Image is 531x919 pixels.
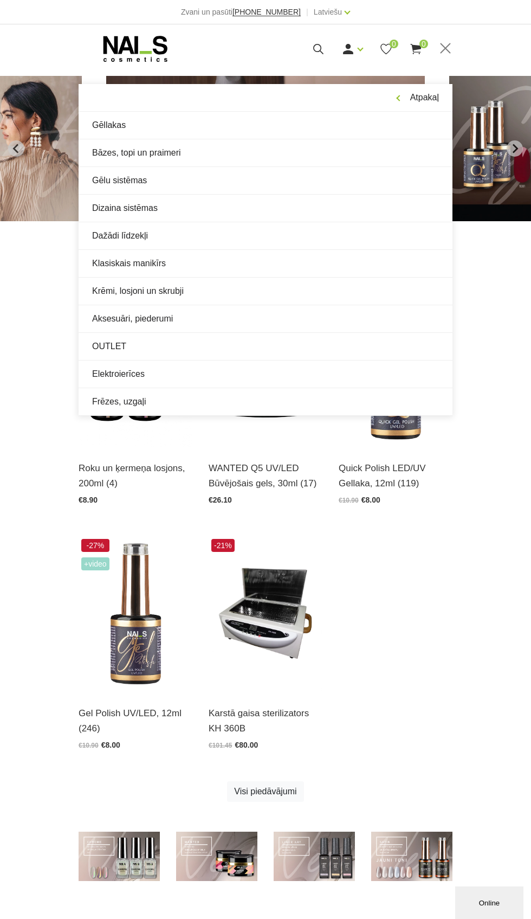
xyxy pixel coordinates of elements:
[390,40,398,48] span: 0
[79,333,452,360] a: OUTLET
[101,741,120,749] span: €8.00
[8,140,24,157] button: Previous slide
[79,278,452,305] a: Krēmi, losjoni un skrubji
[209,742,232,749] span: €101.45
[79,706,192,735] a: Gel Polish UV/LED, 12ml (246)
[339,497,359,504] span: €10.90
[339,461,452,490] a: Quick Polish LED/UV Gellaka, 12ml (119)
[232,8,301,16] a: [PHONE_NUMBER]
[306,5,308,18] span: |
[79,84,452,111] a: Atpakaļ
[227,781,303,802] a: Visi piedāvājumi
[79,167,452,194] a: Gēlu sistēmas
[455,884,526,919] iframe: chat widget
[79,250,452,277] a: Klasiskais manikīrs
[79,388,452,415] a: Frēzes, uzgaļi
[181,5,301,18] div: Zvani un pasūti
[209,706,322,735] a: Karstā gaisa sterilizators KH 360B
[79,742,99,749] span: €10.90
[106,76,425,221] li: 3 of 11
[81,557,109,570] span: +Video
[79,361,452,388] a: Elektroierīces
[79,496,98,504] span: €8.90
[79,305,452,332] a: Aksesuāri, piederumi
[209,461,322,490] a: WANTED Q5 UV/LED Būvējošais gels, 30ml (17)
[79,195,452,222] a: Dizaina sistēmas
[79,222,452,249] a: Dažādi līdzekļi
[81,539,109,552] span: -27%
[209,536,322,693] img: Karstā gaisa sterilizatoru var izmantot skaistumkopšanas salonos, manikīra kabinetos, ēdināšanas ...
[419,40,428,48] span: 0
[79,461,192,490] a: Roku un ķermeņa losjons, 200ml (4)
[314,5,342,18] a: Latviešu
[507,140,523,157] button: Next slide
[361,496,380,504] span: €8.00
[79,536,192,693] img: Ilgnoturīga, intensīvi pigmentēta gellaka. Viegli klājas, lieliski žūst, nesaraujas, neatkāpjas n...
[235,741,258,749] span: €80.00
[79,112,452,139] a: Gēllakas
[79,139,452,166] a: Bāzes, topi un praimeri
[379,42,393,56] a: 0
[209,496,232,504] span: €26.10
[211,539,235,552] span: -21%
[409,42,423,56] a: 0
